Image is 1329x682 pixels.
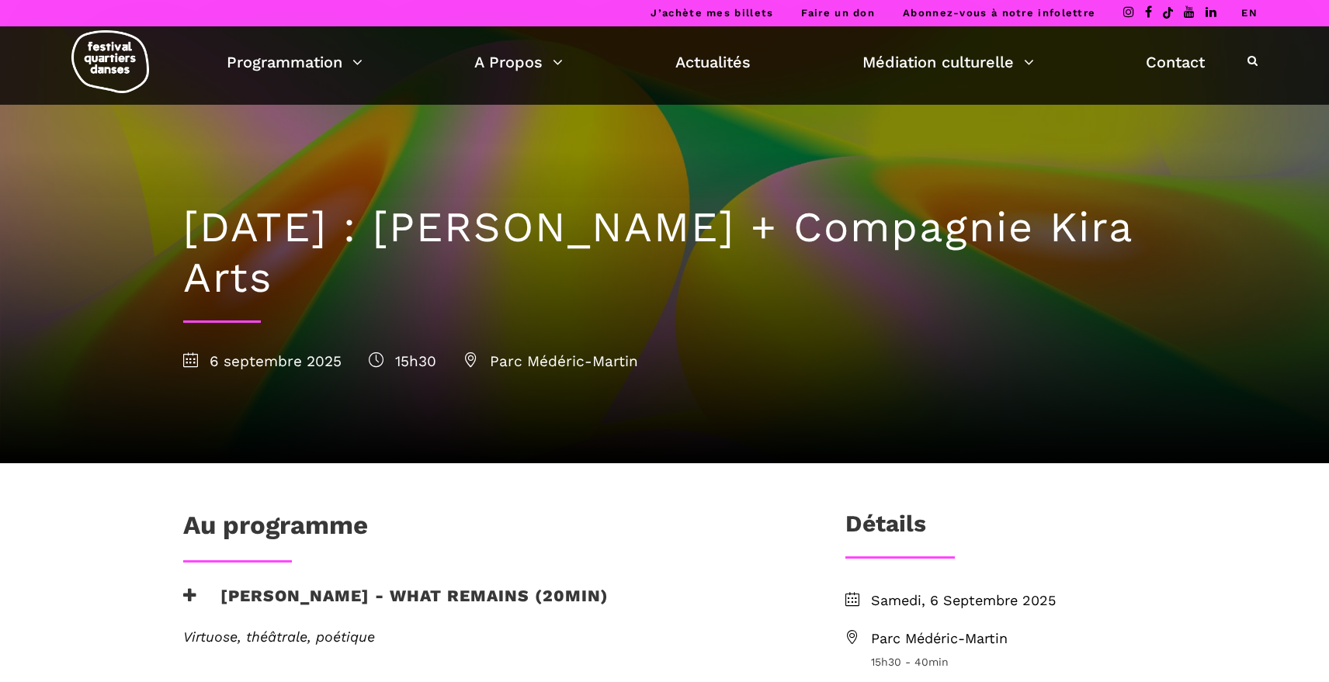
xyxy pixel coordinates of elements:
a: Programmation [227,49,363,75]
h3: Détails [845,510,926,549]
a: EN [1241,7,1258,19]
span: 15h30 [369,352,436,370]
span: Samedi, 6 Septembre 2025 [871,590,1146,612]
span: 6 septembre 2025 [183,352,342,370]
span: Parc Médéric-Martin [463,352,638,370]
span: 15h30 - 40min [871,653,1146,670]
a: J’achète mes billets [651,7,773,19]
a: Actualités [675,49,751,75]
a: Contact [1146,49,1205,75]
h1: [DATE] : [PERSON_NAME] + Compagnie Kira Arts [183,203,1146,303]
img: logo-fqd-med [71,30,149,93]
h3: [PERSON_NAME] - What remains (20min) [183,586,609,625]
h1: Au programme [183,510,368,549]
a: Faire un don [801,7,875,19]
span: Parc Médéric-Martin [871,628,1146,650]
em: Virtuose, théâtrale, poétique [183,628,375,645]
a: Abonnez-vous à notre infolettre [903,7,1095,19]
a: Médiation culturelle [862,49,1034,75]
a: A Propos [474,49,563,75]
